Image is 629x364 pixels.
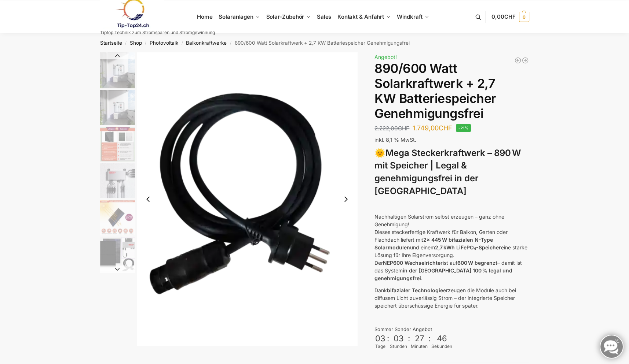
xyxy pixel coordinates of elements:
div: Stunden [390,343,407,350]
a: Balkonkraftwerk mit Speicher 2670 Watt Solarmodulleistung mit 2kW/h Speicher [522,57,529,64]
span: Sales [317,13,332,20]
strong: 2,7 kWh LiFePO₄-Speicher [435,244,501,250]
strong: bifazialer Technologie [387,287,443,293]
button: Next slide [338,192,354,207]
span: Solar-Zubehör [266,13,304,20]
li: 2 / 12 [98,89,135,126]
button: Next slide [100,265,135,273]
a: Kontakt & Anfahrt [334,0,394,33]
strong: Mega Steckerkraftwerk – 890 W mit Speicher | Legal & genehmigungsfrei in der [GEOGRAPHIC_DATA] [374,148,521,196]
div: 46 [432,334,451,343]
div: Sekunden [431,343,452,350]
h3: 🌞 [374,147,529,198]
button: Previous slide [140,192,156,207]
img: Balkonkraftwerk mit 2,7kw Speicher [100,52,135,88]
div: 03 [391,334,406,343]
div: Tage [374,343,386,350]
span: inkl. 8,1 % MwSt. [374,137,416,143]
div: Sommer Sonder Angebot [374,326,529,333]
span: / [142,40,150,46]
a: Sales [314,0,334,33]
span: -21% [456,124,471,132]
p: Nachhaltigen Solarstrom selbst erzeugen – ganz ohne Genehmigung! Dieses steckerfertige Kraftwerk ... [374,213,529,282]
span: Kontakt & Anfahrt [337,13,384,20]
strong: 2x 445 W bifazialen N-Type Solarmodulen [374,237,493,250]
p: Tiptop Technik zum Stromsparen und Stromgewinnung [100,30,215,35]
a: Balkonkraftwerke [186,40,227,46]
span: / [122,40,130,46]
li: 6 / 12 [98,235,135,272]
span: CHF [398,125,409,132]
span: / [178,40,186,46]
a: Startseite [100,40,122,46]
li: 5 / 12 [98,199,135,235]
span: Angebot! [374,54,397,60]
a: 0,00CHF 0 [491,6,529,28]
span: CHF [504,13,516,20]
div: : [428,334,431,348]
span: 0 [519,12,529,22]
a: Mega Balkonkraftwerk 1780 Watt mit 2,7 kWh Speicher [514,57,522,64]
a: Solaranlagen [216,0,263,33]
div: 03 [375,334,385,343]
img: Anschlusskabel-3meter [137,52,358,346]
h1: 890/600 Watt Solarkraftwerk + 2,7 KW Batteriespeicher Genehmigungsfrei [374,61,529,121]
span: 0,00 [491,13,515,20]
img: Bificial im Vergleich zu billig Modulen [100,127,135,161]
nav: Breadcrumb [87,33,542,52]
button: Previous slide [100,52,135,59]
img: Bificial 30 % mehr Leistung [100,200,135,235]
img: Balkonkraftwerk 860 [100,237,135,271]
strong: 600 W begrenzt [457,260,497,266]
img: BDS1000 [100,163,135,198]
strong: in der [GEOGRAPHIC_DATA] 100 % legal und genehmigungsfrei [374,267,512,281]
strong: NEP600 Wechselrichter [383,260,443,266]
div: Minuten [411,343,428,350]
span: Windkraft [397,13,423,20]
span: Solaranlagen [219,13,253,20]
li: 7 / 12 [137,52,358,346]
img: Balkonkraftwerk mit 2,7kw Speicher [100,90,135,125]
a: Windkraft [394,0,432,33]
div: 27 [412,334,427,343]
li: 4 / 12 [98,162,135,199]
div: : [408,334,410,348]
a: Photovoltaik [150,40,178,46]
li: 7 / 12 [98,272,135,309]
span: CHF [439,124,452,132]
bdi: 1.749,00 [413,124,452,132]
span: / [227,40,234,46]
p: Dank erzeugen die Module auch bei diffusem Licht zuverlässig Strom – der integrierte Speicher spe... [374,286,529,309]
bdi: 2.222,00 [374,125,409,132]
li: 3 / 12 [98,126,135,162]
a: Solar-Zubehör [263,0,314,33]
div: : [387,334,389,348]
a: Shop [130,40,142,46]
li: 1 / 12 [98,52,135,89]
